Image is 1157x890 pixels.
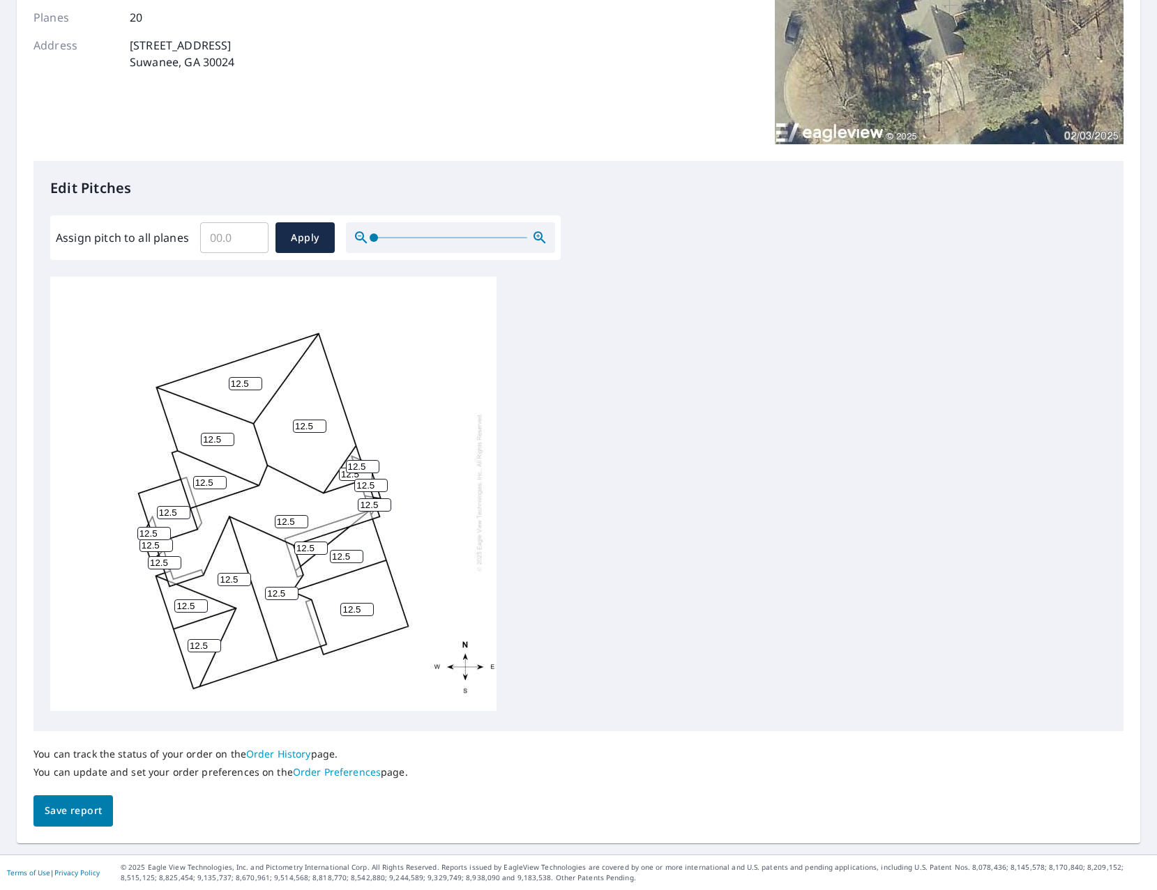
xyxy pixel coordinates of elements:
[33,748,408,760] p: You can track the status of your order on the page.
[33,9,117,26] p: Planes
[130,9,142,26] p: 20
[121,862,1150,883] p: © 2025 Eagle View Technologies, Inc. and Pictometry International Corp. All Rights Reserved. Repo...
[33,795,113,827] button: Save report
[33,766,408,778] p: You can update and set your order preferences on the page.
[287,229,324,247] span: Apply
[130,37,235,70] p: [STREET_ADDRESS] Suwanee, GA 30024
[7,868,100,877] p: |
[293,765,381,778] a: Order Preferences
[275,222,335,253] button: Apply
[54,868,100,877] a: Privacy Policy
[56,229,189,246] label: Assign pitch to all planes
[246,747,311,760] a: Order History
[7,868,50,877] a: Terms of Use
[45,802,102,820] span: Save report
[200,218,269,257] input: 00.0
[50,178,1107,199] p: Edit Pitches
[33,37,117,70] p: Address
